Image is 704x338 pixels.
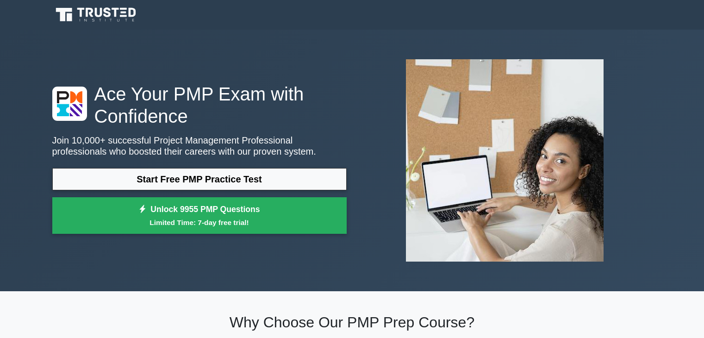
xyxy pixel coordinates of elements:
a: Start Free PMP Practice Test [52,168,347,190]
h2: Why Choose Our PMP Prep Course? [52,313,652,331]
h1: Ace Your PMP Exam with Confidence [52,83,347,127]
small: Limited Time: 7-day free trial! [64,217,335,228]
p: Join 10,000+ successful Project Management Professional professionals who boosted their careers w... [52,135,347,157]
a: Unlock 9955 PMP QuestionsLimited Time: 7-day free trial! [52,197,347,234]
